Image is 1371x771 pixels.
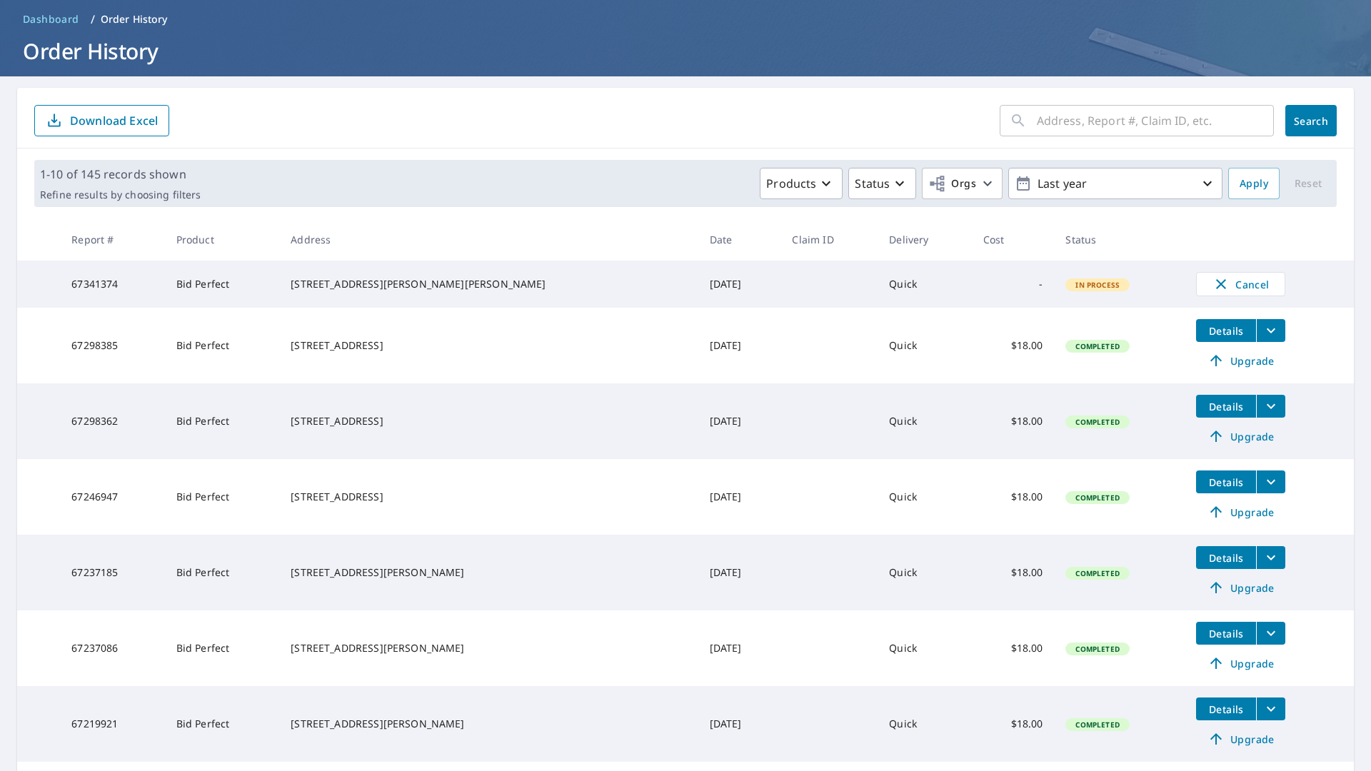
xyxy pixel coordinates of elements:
[40,166,201,183] p: 1-10 of 145 records shown
[760,168,843,199] button: Products
[1205,551,1247,565] span: Details
[1256,470,1285,493] button: filesDropdownBtn-67246947
[291,641,686,655] div: [STREET_ADDRESS][PERSON_NAME]
[1256,546,1285,569] button: filesDropdownBtn-67237185
[1196,652,1285,675] a: Upgrade
[1285,105,1337,136] button: Search
[101,12,168,26] p: Order History
[1067,644,1128,654] span: Completed
[60,535,164,610] td: 67237185
[60,459,164,535] td: 67246947
[972,383,1055,459] td: $18.00
[972,610,1055,686] td: $18.00
[928,175,976,193] span: Orgs
[23,12,79,26] span: Dashboard
[1205,324,1247,338] span: Details
[1067,720,1128,730] span: Completed
[878,218,971,261] th: Delivery
[766,175,816,192] p: Products
[698,261,781,308] td: [DATE]
[698,535,781,610] td: [DATE]
[1196,470,1256,493] button: detailsBtn-67246947
[1205,475,1247,489] span: Details
[17,36,1354,66] h1: Order History
[1067,568,1128,578] span: Completed
[165,610,280,686] td: Bid Perfect
[1196,697,1256,720] button: detailsBtn-67219921
[1205,627,1247,640] span: Details
[60,218,164,261] th: Report #
[878,686,971,762] td: Quick
[165,459,280,535] td: Bid Perfect
[165,383,280,459] td: Bid Perfect
[972,218,1055,261] th: Cost
[291,490,686,504] div: [STREET_ADDRESS]
[1032,171,1199,196] p: Last year
[291,717,686,731] div: [STREET_ADDRESS][PERSON_NAME]
[1067,341,1128,351] span: Completed
[165,261,280,308] td: Bid Perfect
[60,261,164,308] td: 67341374
[291,565,686,580] div: [STREET_ADDRESS][PERSON_NAME]
[698,459,781,535] td: [DATE]
[165,218,280,261] th: Product
[855,175,890,192] p: Status
[60,383,164,459] td: 67298362
[1067,280,1128,290] span: In Process
[1196,349,1285,372] a: Upgrade
[279,218,698,261] th: Address
[1196,727,1285,750] a: Upgrade
[878,459,971,535] td: Quick
[1205,428,1277,445] span: Upgrade
[698,308,781,383] td: [DATE]
[165,308,280,383] td: Bid Perfect
[878,383,971,459] td: Quick
[878,610,971,686] td: Quick
[17,8,1354,31] nav: breadcrumb
[1205,503,1277,520] span: Upgrade
[878,308,971,383] td: Quick
[17,8,85,31] a: Dashboard
[40,188,201,201] p: Refine results by choosing filters
[1196,546,1256,569] button: detailsBtn-67237185
[1067,493,1128,503] span: Completed
[972,686,1055,762] td: $18.00
[1256,622,1285,645] button: filesDropdownBtn-67237086
[922,168,1003,199] button: Orgs
[878,535,971,610] td: Quick
[1205,352,1277,369] span: Upgrade
[1297,114,1325,128] span: Search
[91,11,95,28] li: /
[60,308,164,383] td: 67298385
[698,218,781,261] th: Date
[34,105,169,136] button: Download Excel
[70,113,158,128] p: Download Excel
[291,414,686,428] div: [STREET_ADDRESS]
[1205,400,1247,413] span: Details
[1067,417,1128,427] span: Completed
[1196,425,1285,448] a: Upgrade
[1211,276,1270,293] span: Cancel
[848,168,916,199] button: Status
[1256,319,1285,342] button: filesDropdownBtn-67298385
[1240,175,1268,193] span: Apply
[698,383,781,459] td: [DATE]
[1196,622,1256,645] button: detailsBtn-67237086
[1196,395,1256,418] button: detailsBtn-67298362
[972,308,1055,383] td: $18.00
[1256,395,1285,418] button: filesDropdownBtn-67298362
[165,686,280,762] td: Bid Perfect
[60,686,164,762] td: 67219921
[698,686,781,762] td: [DATE]
[1205,730,1277,747] span: Upgrade
[1196,319,1256,342] button: detailsBtn-67298385
[972,459,1055,535] td: $18.00
[165,535,280,610] td: Bid Perfect
[1196,272,1285,296] button: Cancel
[972,261,1055,308] td: -
[1196,500,1285,523] a: Upgrade
[1228,168,1280,199] button: Apply
[1205,702,1247,716] span: Details
[1256,697,1285,720] button: filesDropdownBtn-67219921
[1196,576,1285,599] a: Upgrade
